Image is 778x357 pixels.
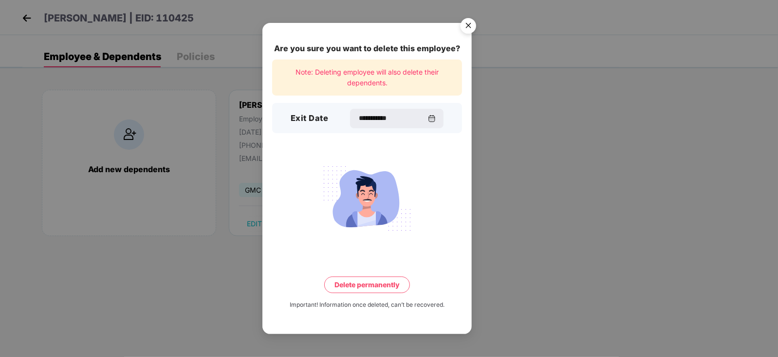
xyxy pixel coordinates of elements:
[324,277,410,293] button: Delete permanently
[272,42,462,55] div: Are you sure you want to delete this employee?
[291,112,329,125] h3: Exit Date
[455,14,481,40] button: Close
[455,14,482,41] img: svg+xml;base64,PHN2ZyB4bWxucz0iaHR0cDovL3d3dy53My5vcmcvMjAwMC9zdmciIHdpZHRoPSI1NiIgaGVpZ2h0PSI1Ni...
[313,160,422,237] img: svg+xml;base64,PHN2ZyB4bWxucz0iaHR0cDovL3d3dy53My5vcmcvMjAwMC9zdmciIHdpZHRoPSIyMjQiIGhlaWdodD0iMT...
[272,59,462,96] div: Note: Deleting employee will also delete their dependents.
[428,115,436,122] img: svg+xml;base64,PHN2ZyBpZD0iQ2FsZW5kYXItMzJ4MzIiIHhtbG5zPSJodHRwOi8vd3d3LnczLm9yZy8yMDAwL3N2ZyIgd2...
[290,300,445,310] div: Important! Information once deleted, can’t be recovered.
